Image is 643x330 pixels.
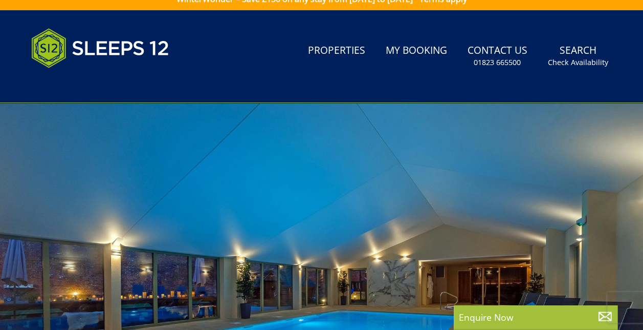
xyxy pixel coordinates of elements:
[544,39,612,73] a: SearchCheck Availability
[382,39,451,63] a: My Booking
[31,23,169,74] img: Sleeps 12
[474,57,521,68] small: 01823 665500
[548,57,608,68] small: Check Availability
[463,39,531,73] a: Contact Us01823 665500
[26,80,134,89] iframe: Customer reviews powered by Trustpilot
[459,311,612,324] p: Enquire Now
[304,39,369,63] a: Properties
